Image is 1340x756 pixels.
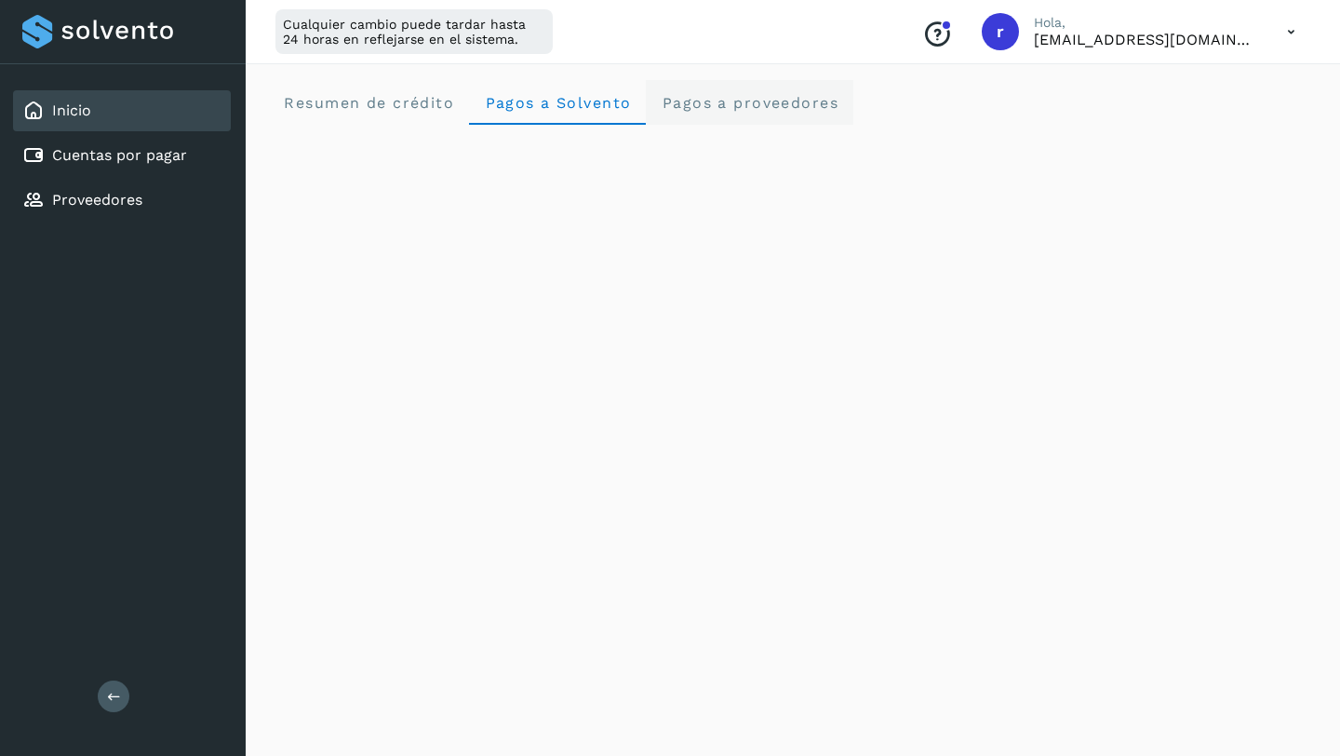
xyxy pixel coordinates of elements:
span: Pagos a Solvento [484,94,631,112]
span: Resumen de crédito [283,94,454,112]
a: Proveedores [52,191,142,209]
p: rbp@tlbtransportes.mx [1034,31,1257,48]
p: Hola, [1034,15,1257,31]
a: Cuentas por pagar [52,146,187,164]
span: Pagos a proveedores [661,94,838,112]
div: Cualquier cambio puede tardar hasta 24 horas en reflejarse en el sistema. [275,9,553,54]
div: Proveedores [13,180,231,221]
div: Cuentas por pagar [13,135,231,176]
a: Inicio [52,101,91,119]
div: Inicio [13,90,231,131]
